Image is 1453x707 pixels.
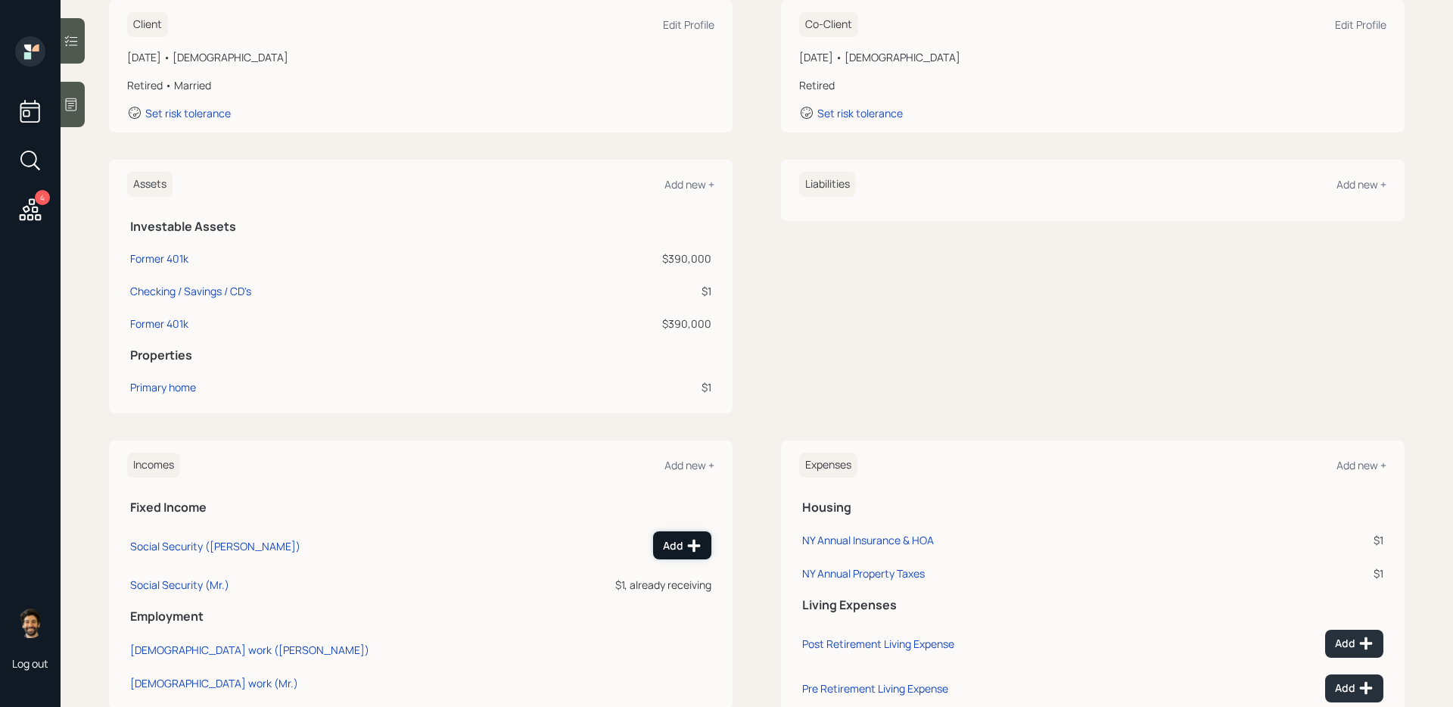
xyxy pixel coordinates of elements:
[799,77,1386,93] div: Retired
[130,283,251,299] div: Checking / Savings / CD's
[802,533,934,547] div: NY Annual Insurance & HOA
[127,49,714,65] div: [DATE] • [DEMOGRAPHIC_DATA]
[802,681,948,696] div: Pre Retirement Living Expense
[540,283,711,299] div: $1
[130,316,188,332] div: Former 401k
[540,251,711,266] div: $390,000
[540,316,711,332] div: $390,000
[663,17,714,32] div: Edit Profile
[130,379,196,395] div: Primary home
[802,637,954,651] div: Post Retirement Living Expense
[130,609,711,624] h5: Employment
[1336,458,1386,472] div: Add new +
[799,49,1386,65] div: [DATE] • [DEMOGRAPHIC_DATA]
[802,566,925,581] div: NY Annual Property Taxes
[1325,674,1383,702] button: Add
[35,190,50,205] div: 4
[130,676,298,690] div: [DEMOGRAPHIC_DATA] work (Mr.)
[1275,565,1383,581] div: $1
[1335,681,1374,696] div: Add
[802,598,1383,612] h5: Living Expenses
[130,220,711,234] h5: Investable Assets
[130,251,188,266] div: Former 401k
[12,656,48,671] div: Log out
[1325,630,1383,658] button: Add
[130,348,711,363] h5: Properties
[1275,532,1383,548] div: $1
[127,172,173,197] h6: Assets
[130,539,300,553] div: Social Security ([PERSON_NAME])
[127,12,168,37] h6: Client
[540,379,711,395] div: $1
[799,12,858,37] h6: Co-Client
[145,106,231,120] div: Set risk tolerance
[1335,17,1386,32] div: Edit Profile
[799,453,857,478] h6: Expenses
[130,500,711,515] h5: Fixed Income
[653,531,711,559] button: Add
[664,458,714,472] div: Add new +
[1335,636,1374,651] div: Add
[802,500,1383,515] h5: Housing
[15,608,45,638] img: eric-schwartz-headshot.png
[799,172,856,197] h6: Liabilities
[817,106,903,120] div: Set risk tolerance
[663,538,702,553] div: Add
[130,643,369,657] div: [DEMOGRAPHIC_DATA] work ([PERSON_NAME])
[545,577,711,593] div: $1, already receiving
[130,578,229,592] div: Social Security (Mr.)
[1336,177,1386,192] div: Add new +
[127,77,714,93] div: Retired • Married
[664,177,714,192] div: Add new +
[127,453,180,478] h6: Incomes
